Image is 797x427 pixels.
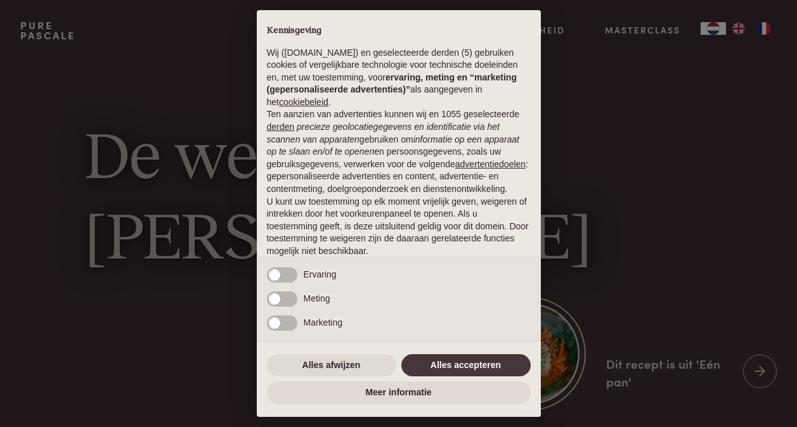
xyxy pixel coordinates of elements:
button: Alles afwijzen [267,354,396,377]
span: Marketing [304,317,342,328]
span: Meting [304,293,330,303]
button: derden [267,121,295,134]
strong: ervaring, meting en “marketing (gepersonaliseerde advertenties)” [267,72,517,95]
span: Ervaring [304,269,337,279]
h2: Kennisgeving [267,25,531,37]
p: Ten aanzien van advertenties kunnen wij en 1055 geselecteerde gebruiken om en persoonsgegevens, z... [267,108,531,195]
em: precieze geolocatiegegevens en identificatie via het scannen van apparaten [267,122,500,144]
button: Alles accepteren [401,354,531,377]
a: cookiebeleid [279,97,328,107]
button: advertentiedoelen [455,158,526,171]
p: Wij ([DOMAIN_NAME]) en geselecteerde derden (5) gebruiken cookies of vergelijkbare technologie vo... [267,47,531,109]
em: informatie op een apparaat op te slaan en/of te openen [267,134,520,157]
p: U kunt uw toestemming op elk moment vrijelijk geven, weigeren of intrekken door het voorkeurenpan... [267,196,531,258]
button: Meer informatie [267,381,531,404]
